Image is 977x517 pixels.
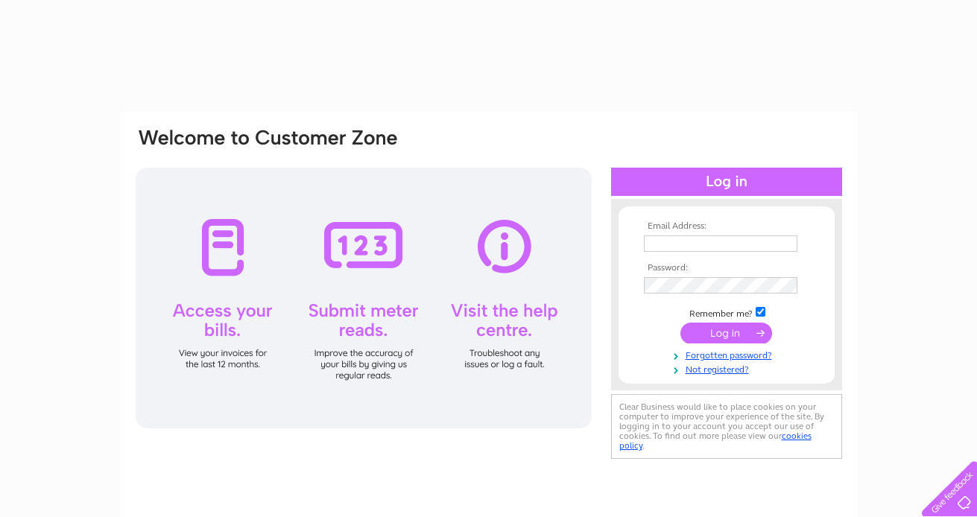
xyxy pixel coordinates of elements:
td: Remember me? [640,305,813,320]
th: Email Address: [640,221,813,232]
a: cookies policy [619,431,812,451]
th: Password: [640,263,813,273]
input: Submit [680,323,772,343]
a: Not registered? [644,361,813,375]
a: Forgotten password? [644,347,813,361]
div: Clear Business would like to place cookies on your computer to improve your experience of the sit... [611,394,842,459]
